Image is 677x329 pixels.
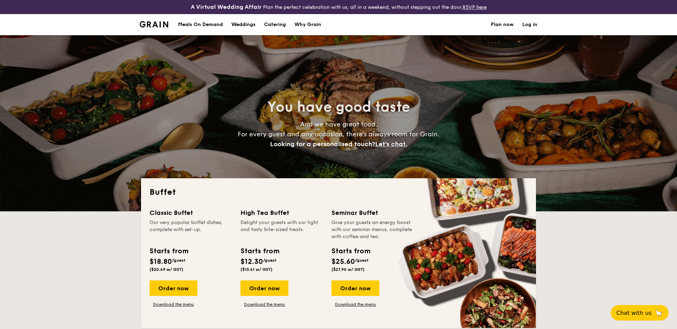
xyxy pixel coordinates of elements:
a: Weddings [227,14,260,35]
div: Plan the perfect celebration with us, all in a weekend, without stepping out the door. [135,3,542,11]
a: Catering [260,14,290,35]
span: $25.60 [331,257,355,266]
a: Download the menu [331,302,379,307]
span: $12.30 [240,257,263,266]
div: Meals On Demand [178,14,223,35]
a: Download the menu [150,302,197,307]
span: Chat with us [616,310,652,316]
a: Logotype [140,21,168,27]
div: Order now [150,280,197,296]
span: /guest [172,258,185,263]
span: ($13.41 w/ GST) [240,267,273,272]
div: Seminar Buffet [331,208,414,218]
div: Starts from [331,246,370,256]
span: ($27.90 w/ GST) [331,267,365,272]
a: Plan now [491,14,514,35]
h1: Catering [264,14,286,35]
button: Chat with us🦙 [611,305,669,321]
span: ($20.49 w/ GST) [150,267,183,272]
span: 🦙 [654,309,663,317]
div: High Tea Buffet [240,208,323,218]
div: Delight your guests with our light and tasty bite-sized treats. [240,219,323,240]
a: Meals On Demand [174,14,227,35]
div: Starts from [150,246,188,256]
div: Give your guests an energy boost with our seminar menus, complete with coffee and tea. [331,219,414,240]
a: Download the menu [240,302,288,307]
a: Log in [522,14,537,35]
a: RSVP here [463,4,487,10]
img: Grain [140,21,168,27]
span: /guest [355,258,368,263]
div: Order now [331,280,379,296]
div: Order now [240,280,288,296]
div: Our very popular buffet dishes, complete with set-up. [150,219,232,240]
span: $18.80 [150,257,172,266]
span: /guest [263,258,276,263]
div: Weddings [231,14,256,35]
h2: Buffet [150,187,527,198]
div: Starts from [240,246,279,256]
div: Classic Buffet [150,208,232,218]
a: Why Grain [290,14,325,35]
h4: A Virtual Wedding Affair [191,3,262,11]
div: Why Grain [294,14,321,35]
span: Let's chat. [375,140,407,148]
